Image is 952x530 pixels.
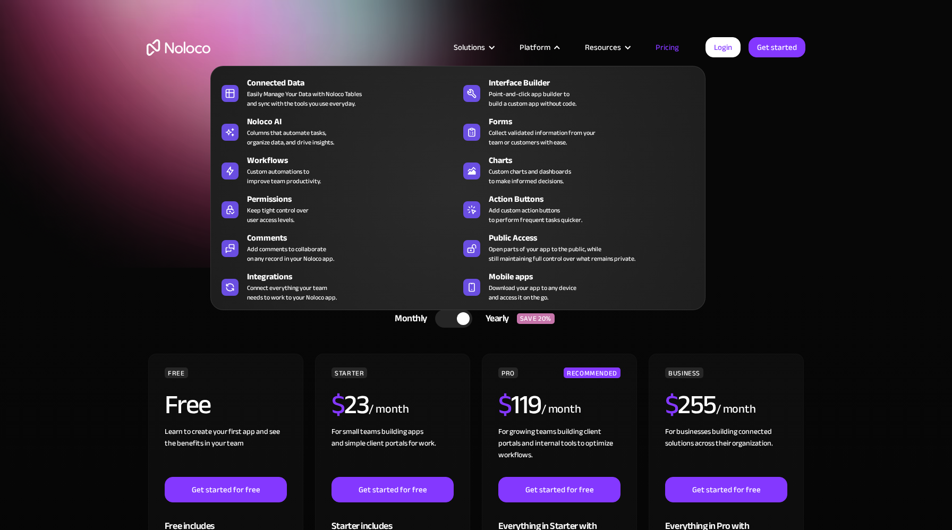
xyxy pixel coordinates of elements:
[665,380,678,430] span: $
[331,367,367,378] div: STARTER
[147,165,805,181] h2: Start for free. Upgrade to support your business at any stage.
[458,152,700,188] a: ChartsCustom charts and dashboardsto make informed decisions.
[216,74,458,110] a: Connected DataEasily Manage Your Data with Noloco Tablesand sync with the tools you use everyday.
[705,37,741,57] a: Login
[165,367,188,378] div: FREE
[520,40,550,54] div: Platform
[642,40,692,54] a: Pricing
[247,206,309,225] div: Keep tight control over user access levels.
[331,380,345,430] span: $
[147,90,805,154] h1: Flexible Pricing Designed for Business
[165,477,287,502] a: Get started for free
[247,283,337,302] div: Connect everything your team needs to work to your Noloco app.
[458,268,700,304] a: Mobile appsDownload your app to any deviceand access it on the go.
[247,244,334,263] div: Add comments to collaborate on any record in your Noloco app.
[247,128,334,147] div: Columns that automate tasks, organize data, and drive insights.
[489,154,704,167] div: Charts
[489,206,582,225] div: Add custom action buttons to perform frequent tasks quicker.
[489,89,576,108] div: Point-and-click app builder to build a custom app without code.
[665,426,787,477] div: For businesses building connected solutions across their organization. ‍
[489,244,635,263] div: Open parts of your app to the public, while still maintaining full control over what remains priv...
[585,40,621,54] div: Resources
[716,401,756,418] div: / month
[489,283,576,302] span: Download your app to any device and access it on the go.
[331,426,454,477] div: For small teams building apps and simple client portals for work. ‍
[147,39,210,56] a: home
[454,40,485,54] div: Solutions
[458,113,700,149] a: FormsCollect validated information from yourteam or customers with ease.
[489,232,704,244] div: Public Access
[489,115,704,128] div: Forms
[498,367,518,378] div: PRO
[247,232,463,244] div: Comments
[665,477,787,502] a: Get started for free
[458,191,700,227] a: Action ButtonsAdd custom action buttonsto perform frequent tasks quicker.
[517,313,555,324] div: SAVE 20%
[165,391,211,418] h2: Free
[489,270,704,283] div: Mobile apps
[749,37,805,57] a: Get started
[331,391,369,418] h2: 23
[498,477,620,502] a: Get started for free
[247,115,463,128] div: Noloco AI
[440,40,506,54] div: Solutions
[331,477,454,502] a: Get started for free
[489,193,704,206] div: Action Buttons
[458,229,700,266] a: Public AccessOpen parts of your app to the public, whilestill maintaining full control over what ...
[216,191,458,227] a: PermissionsKeep tight control overuser access levels.
[210,51,705,310] nav: Platform
[147,278,805,305] div: CHOOSE YOUR PLAN
[506,40,572,54] div: Platform
[381,311,435,327] div: Monthly
[665,367,703,378] div: BUSINESS
[498,391,541,418] h2: 119
[216,229,458,266] a: CommentsAdd comments to collaborateon any record in your Noloco app.
[247,154,463,167] div: Workflows
[489,128,596,147] div: Collect validated information from your team or customers with ease.
[458,74,700,110] a: Interface BuilderPoint-and-click app builder tobuild a custom app without code.
[165,426,287,477] div: Learn to create your first app and see the benefits in your team ‍
[489,167,571,186] div: Custom charts and dashboards to make informed decisions.
[541,401,581,418] div: / month
[247,167,321,186] div: Custom automations to improve team productivity.
[498,426,620,477] div: For growing teams building client portals and internal tools to optimize workflows.
[216,113,458,149] a: Noloco AIColumns that automate tasks,organize data, and drive insights.
[498,380,512,430] span: $
[247,89,362,108] div: Easily Manage Your Data with Noloco Tables and sync with the tools you use everyday.
[216,152,458,188] a: WorkflowsCustom automations toimprove team productivity.
[665,391,716,418] h2: 255
[564,367,620,378] div: RECOMMENDED
[247,193,463,206] div: Permissions
[472,311,517,327] div: Yearly
[216,268,458,304] a: IntegrationsConnect everything your teamneeds to work to your Noloco app.
[247,270,463,283] div: Integrations
[489,76,704,89] div: Interface Builder
[369,401,409,418] div: / month
[572,40,642,54] div: Resources
[247,76,463,89] div: Connected Data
